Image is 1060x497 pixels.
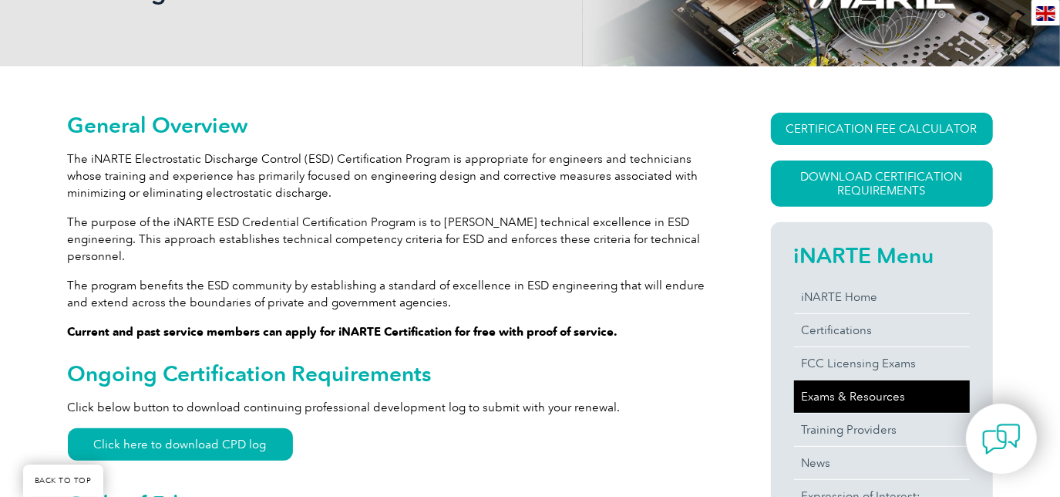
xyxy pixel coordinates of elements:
[794,347,970,380] a: FCC Licensing Exams
[68,428,293,461] a: Click here to download CPD log
[68,277,715,311] p: The program benefits the ESD community by establishing a standard of excellence in ESD engineerin...
[794,447,970,479] a: News
[771,113,993,145] a: CERTIFICATION FEE CALCULATOR
[68,113,715,137] h2: General Overview
[794,243,970,268] h2: iNARTE Menu
[794,414,970,446] a: Training Providers
[68,150,715,201] p: The iNARTE Electrostatic Discharge Control (ESD) Certification Program is appropriate for enginee...
[68,214,715,265] p: The purpose of the iNARTE ESD Credential Certification Program is to [PERSON_NAME] technical exce...
[794,314,970,347] a: Certifications
[68,361,715,386] h2: Ongoing Certification Requirements
[794,281,970,313] a: iNARTE Home
[1036,6,1055,21] img: en
[68,325,618,339] strong: Current and past service members can apply for iNARTE Certification for free with proof of service.
[771,161,993,207] a: Download Certification Requirements
[23,465,103,497] a: BACK TO TOP
[982,420,1021,458] img: contact-chat.png
[68,399,715,416] p: Click below button to download continuing professional development log to submit with your renewal.
[794,380,970,413] a: Exams & Resources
